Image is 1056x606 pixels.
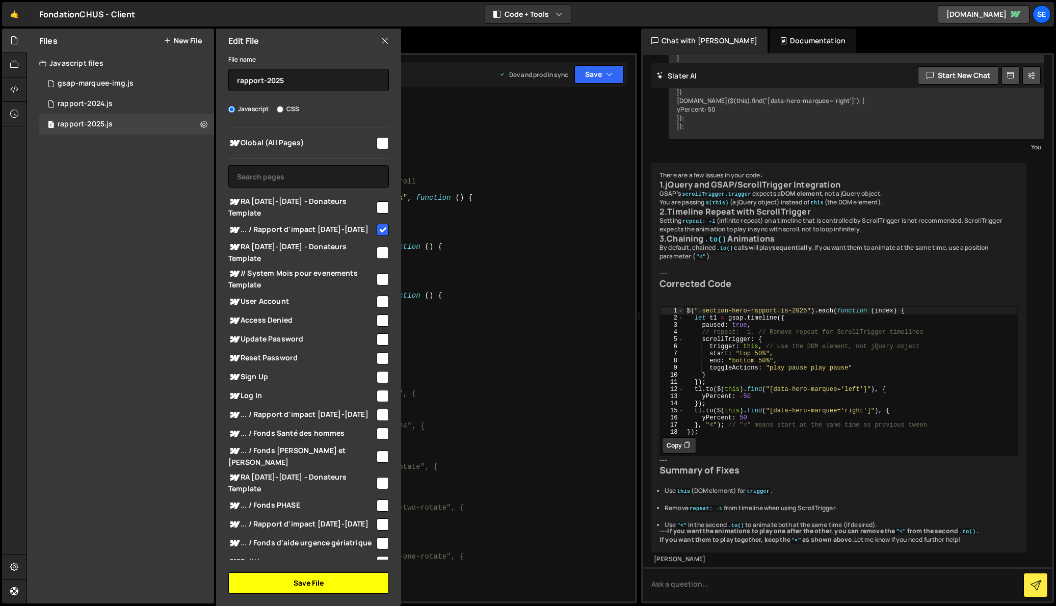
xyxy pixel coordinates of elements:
[716,245,734,252] code: .to()
[661,322,684,329] div: 3
[665,179,840,190] strong: jQuery and GSAP/ScrollTrigger Integration
[228,390,375,402] span: Log In
[661,400,684,407] div: 14
[1033,5,1051,23] a: Se
[228,296,375,308] span: User Account
[661,421,684,429] div: 17
[228,35,259,46] h2: Edit File
[27,53,214,73] div: Javascript files
[39,94,214,114] div: 9197/19789.js
[228,371,375,383] span: Sign Up
[659,464,740,476] strong: Summary of Fixes
[661,307,684,314] div: 1
[39,8,136,20] div: FondationCHUS - Client
[228,572,389,594] button: Save File
[661,429,684,436] div: 18
[485,5,571,23] button: Code + Tools
[704,235,728,244] code: .to()
[667,233,775,244] strong: Chaining Animations
[277,106,283,113] input: CSS
[661,379,684,386] div: 11
[39,73,214,94] div: 9197/37632.js
[228,106,235,113] input: Javascript
[228,409,375,421] span: ... / Rapport d'impact [DATE]-[DATE]
[228,333,375,346] span: Update Password
[656,71,697,81] h2: Slater AI
[228,165,389,188] input: Search pages
[689,505,724,512] code: repeat: -1
[228,556,375,568] span: Politiques
[661,314,684,322] div: 2
[661,336,684,343] div: 5
[661,364,684,372] div: 9
[661,393,684,400] div: 13
[228,55,256,65] label: File name
[164,37,202,45] button: New File
[58,79,134,88] div: gsap-marquee-img.js
[277,104,299,114] label: CSS
[659,207,1018,217] h3: 2.
[661,343,684,350] div: 6
[641,29,768,53] div: Chat with [PERSON_NAME]
[681,218,717,225] code: repeat: -1
[781,189,822,198] strong: DOM element
[676,522,688,529] code: "<"
[704,199,729,206] code: $(this)
[665,521,1018,530] li: Use in the second to animate both at the same time (if desired).
[58,120,113,129] div: rapport-2025.js
[2,2,27,27] a: 🤙
[727,522,745,529] code: .to()
[228,352,375,364] span: Reset Password
[667,526,979,535] strong: If you want the animations to play one after the other, you can remove the from the second .
[671,142,1041,152] div: You
[228,241,375,264] span: RA [DATE]-[DATE] - Donateurs Template
[918,66,999,85] button: Start new chat
[661,372,684,379] div: 10
[895,528,907,535] code: "<"
[661,357,684,364] div: 8
[228,196,375,218] span: RA [DATE]-[DATE] - Donateurs Template
[662,437,696,454] button: Copy
[228,137,375,149] span: Global (All Pages)
[574,65,624,84] button: Save
[661,329,684,336] div: 4
[228,224,375,236] span: ... / Rapport d'impact [DATE]-[DATE]
[661,414,684,421] div: 16
[228,314,375,327] span: Access Denied
[659,234,1018,244] h3: 3.
[661,407,684,414] div: 15
[661,386,684,393] div: 12
[228,268,375,290] span: // System Mois pour evenements Template
[665,487,1018,495] li: Use (DOM element) for .
[676,488,691,495] code: this
[667,206,810,217] strong: Timeline Repeat with ScrollTrigger
[39,35,58,46] h2: Files
[654,555,1024,564] div: [PERSON_NAME]
[809,199,825,206] code: this
[790,537,802,544] code: "<"
[499,70,568,79] div: Dev and prod in sync
[695,253,707,260] code: "<"
[659,180,1018,190] h3: 1.
[228,471,375,494] span: RA [DATE]-[DATE] - Donateurs Template
[770,29,856,53] div: Documentation
[228,499,375,512] span: ... / Fonds PHASE
[772,243,812,252] strong: sequentially
[746,488,771,495] code: trigger
[659,277,731,289] strong: Corrected Code
[228,428,375,440] span: ... / Fonds Santé des hommes
[228,445,375,467] span: ... / Fonds [PERSON_NAME] et [PERSON_NAME]
[228,537,375,549] span: ... / Fonds d'aide urgence gériatrique
[228,518,375,531] span: ... / Rapport d'impact [DATE]-[DATE]
[938,5,1029,23] a: [DOMAIN_NAME]
[665,504,1018,513] li: Remove from timeline when using ScrollTrigger.
[681,191,752,198] code: scrollTrigger.trigger
[48,121,54,129] span: 1
[651,163,1026,552] div: There are a few issues in your code: GSAP's expects a , not a jQuery object. You are passing (a j...
[661,350,684,357] div: 7
[228,69,389,91] input: Name
[58,99,113,109] div: rapport-2024.js
[958,528,976,535] code: .to()
[39,114,214,135] div: 9197/42513.js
